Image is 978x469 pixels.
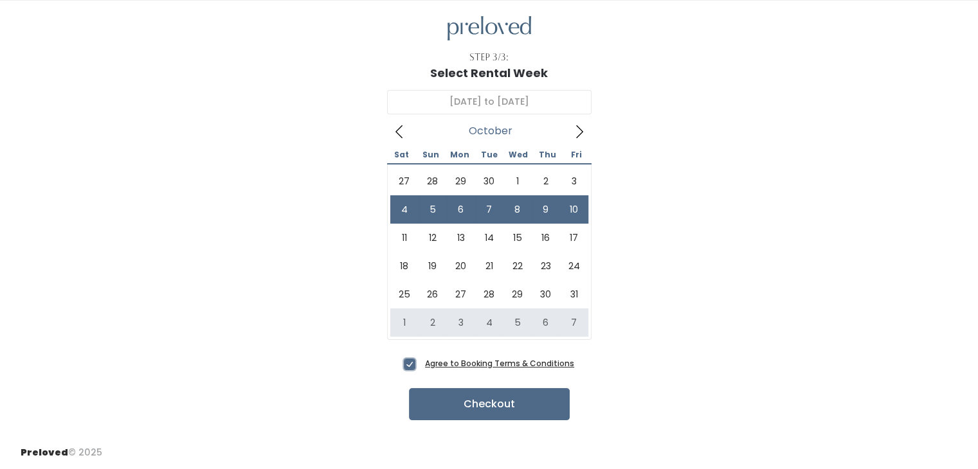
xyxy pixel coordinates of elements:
[387,151,416,159] span: Sat
[475,195,503,224] span: October 7, 2025
[447,252,475,280] span: October 20, 2025
[532,280,560,308] span: October 30, 2025
[21,446,68,459] span: Preloved
[532,167,560,195] span: October 2, 2025
[503,308,532,337] span: November 5, 2025
[475,167,503,195] span: September 30, 2025
[475,151,503,159] span: Tue
[448,16,531,41] img: preloved logo
[560,280,588,308] span: October 31, 2025
[560,308,588,337] span: November 7, 2025
[387,90,592,114] input: Select week
[390,280,419,308] span: October 25, 2025
[560,224,588,252] span: October 17, 2025
[447,280,475,308] span: October 27, 2025
[390,308,419,337] span: November 1, 2025
[430,67,548,80] h1: Select Rental Week
[425,358,574,369] a: Agree to Booking Terms & Conditions
[475,280,503,308] span: October 28, 2025
[409,388,570,420] button: Checkout
[560,195,588,224] span: October 10, 2025
[416,151,445,159] span: Sun
[503,167,532,195] span: October 1, 2025
[447,308,475,337] span: November 3, 2025
[390,224,419,252] span: October 11, 2025
[560,252,588,280] span: October 24, 2025
[447,224,475,252] span: October 13, 2025
[445,151,474,159] span: Mon
[503,252,532,280] span: October 22, 2025
[447,195,475,224] span: October 6, 2025
[560,167,588,195] span: October 3, 2025
[419,224,447,252] span: October 12, 2025
[419,252,447,280] span: October 19, 2025
[447,167,475,195] span: September 29, 2025
[503,195,532,224] span: October 8, 2025
[475,252,503,280] span: October 21, 2025
[532,308,560,337] span: November 6, 2025
[390,252,419,280] span: October 18, 2025
[475,308,503,337] span: November 4, 2025
[419,195,447,224] span: October 5, 2025
[469,51,509,64] div: Step 3/3:
[419,308,447,337] span: November 2, 2025
[562,151,591,159] span: Fri
[390,167,419,195] span: September 27, 2025
[532,252,560,280] span: October 23, 2025
[469,128,512,134] span: October
[503,280,532,308] span: October 29, 2025
[419,280,447,308] span: October 26, 2025
[503,151,532,159] span: Wed
[21,436,102,459] div: © 2025
[503,224,532,252] span: October 15, 2025
[419,167,447,195] span: September 28, 2025
[532,195,560,224] span: October 9, 2025
[390,195,419,224] span: October 4, 2025
[533,151,562,159] span: Thu
[475,224,503,252] span: October 14, 2025
[532,224,560,252] span: October 16, 2025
